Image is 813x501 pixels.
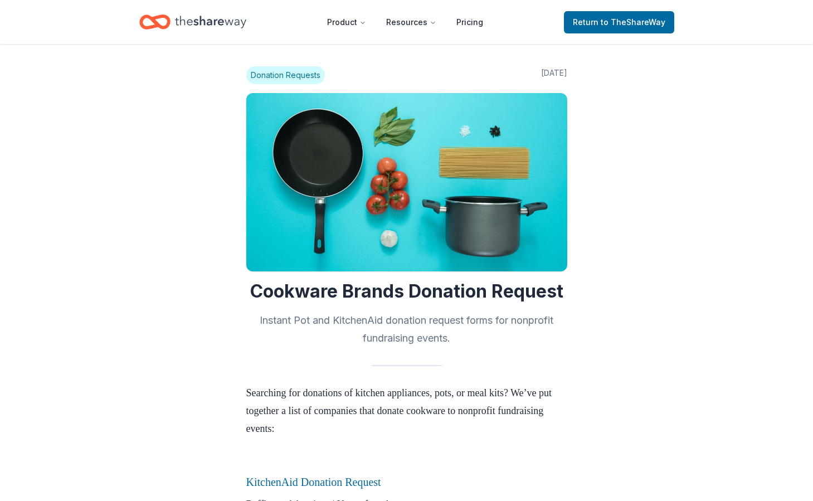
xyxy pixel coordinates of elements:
[318,9,492,35] nav: Main
[246,384,567,437] p: Searching for donations of kitchen appliances, pots, or meal kits? We’ve put together a list of c...
[564,11,674,33] a: Returnto TheShareWay
[601,17,665,27] span: to TheShareWay
[246,93,567,271] img: Image for Cookware Brands Donation Request
[139,9,246,35] a: Home
[573,16,665,29] span: Return
[318,11,375,33] button: Product
[246,476,381,488] a: KitchenAid Donation Request
[377,11,445,33] button: Resources
[541,66,567,84] span: [DATE]
[246,280,567,303] h1: Cookware Brands Donation Request
[246,312,567,347] h2: Instant Pot and KitchenAid donation request forms for nonprofit fundraising events.
[246,66,325,84] span: Donation Requests
[447,11,492,33] a: Pricing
